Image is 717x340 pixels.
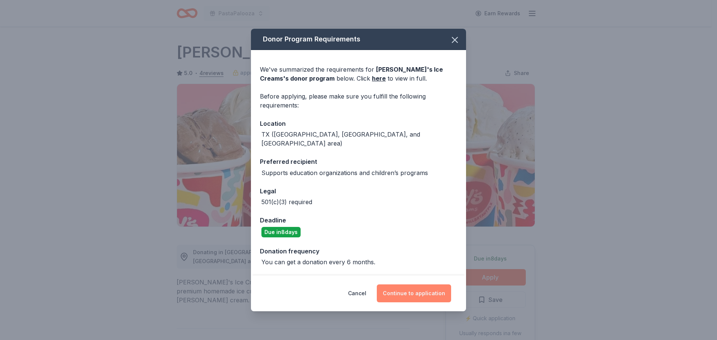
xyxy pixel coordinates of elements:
div: You can get a donation every 6 months. [261,258,375,266]
div: Due in 8 days [261,227,301,237]
button: Cancel [348,284,366,302]
div: 501(c)(3) required [261,197,312,206]
div: We've summarized the requirements for below. Click to view in full. [260,65,457,83]
div: Legal [260,186,457,196]
div: Deadline [260,215,457,225]
div: Preferred recipient [260,157,457,166]
button: Continue to application [377,284,451,302]
div: Location [260,119,457,128]
div: Before applying, please make sure you fulfill the following requirements: [260,92,457,110]
div: TX ([GEOGRAPHIC_DATA], [GEOGRAPHIC_DATA], and [GEOGRAPHIC_DATA] area) [261,130,457,148]
div: Donation frequency [260,246,457,256]
a: here [372,74,386,83]
div: Supports education organizations and children’s programs [261,168,428,177]
div: Donor Program Requirements [251,29,466,50]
